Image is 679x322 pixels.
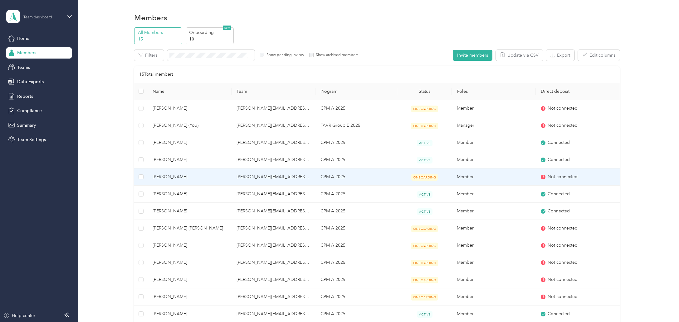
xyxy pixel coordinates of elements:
[397,271,452,288] td: ONBOARDING
[138,36,180,42] p: 15
[397,100,452,117] td: ONBOARDING
[411,225,438,232] span: ONBOARDING
[17,93,33,100] span: Reports
[315,83,397,100] th: Program
[315,151,397,168] td: CPM A 2025
[148,186,232,203] td: Susmitha Nallur
[134,50,164,61] button: Filters
[315,186,397,203] td: CPM A 2025
[153,191,227,197] span: [PERSON_NAME]
[17,122,36,129] span: Summary
[315,203,397,220] td: CPM A 2025
[232,288,315,305] td: angela.loiacono@optioncare.com
[548,105,578,112] span: Not connected
[153,173,227,180] span: [PERSON_NAME]
[315,168,397,186] td: CPM A 2025
[148,134,232,151] td: Crystal Griffin
[232,168,315,186] td: angela.loiacono@optioncare.com
[153,105,227,112] span: [PERSON_NAME]
[417,191,432,198] span: ACTIVE
[397,117,452,134] td: ONBOARDING
[411,243,438,249] span: ONBOARDING
[153,242,227,249] span: [PERSON_NAME]
[232,220,315,237] td: angela.loiacono@optioncare.com
[452,117,536,134] td: Manager
[496,50,543,61] button: Update via CSV
[153,89,227,94] span: Name
[453,50,492,61] button: Invite members
[397,220,452,237] td: ONBOARDING
[232,83,315,100] th: Team
[548,191,570,197] span: Connected
[232,254,315,271] td: angela.loiacono@optioncare.com
[232,100,315,117] td: angela.loiacono@optioncare.com
[397,254,452,271] td: ONBOARDING
[411,106,438,112] span: ONBOARDING
[548,173,578,180] span: Not connected
[153,156,227,163] span: [PERSON_NAME]
[644,287,679,322] iframe: Everlance-gr Chat Button Frame
[315,134,397,151] td: CPM A 2025
[452,237,536,254] td: Member
[548,122,578,129] span: Not connected
[548,139,570,146] span: Connected
[148,100,232,117] td: Marianela Zwanziger
[417,311,432,318] span: ACTIVE
[139,71,173,78] p: 15 Total members
[546,50,574,61] button: Export
[148,237,232,254] td: Monika Pal
[23,16,52,19] div: Team dashboard
[411,174,438,181] span: ONBOARDING
[148,168,232,186] td: Mandy Yasinski
[315,220,397,237] td: CPM A 2025
[452,151,536,168] td: Member
[452,271,536,288] td: Member
[148,151,232,168] td: Oliva Hinojosa
[17,78,44,85] span: Data Exports
[411,294,438,301] span: ONBOARDING
[148,83,232,100] th: Name
[452,168,536,186] td: Member
[138,29,180,36] p: All Members
[452,220,536,237] td: Member
[189,36,232,42] p: 10
[548,242,578,249] span: Not connected
[452,288,536,305] td: Member
[148,254,232,271] td: Lovelace Dompreh
[315,237,397,254] td: CPM A 2025
[153,293,227,300] span: [PERSON_NAME]
[148,117,232,134] td: Angela Santiago (You)
[315,254,397,271] td: CPM A 2025
[314,52,358,58] label: Show archived members
[3,312,35,319] button: Help center
[397,168,452,186] td: ONBOARDING
[153,122,227,129] span: [PERSON_NAME] (You)
[153,276,227,283] span: [PERSON_NAME]
[452,203,536,220] td: Member
[232,271,315,288] td: angela.loiacono@optioncare.com
[189,29,232,36] p: Onboarding
[17,50,36,56] span: Members
[232,186,315,203] td: angela.loiacono@optioncare.com
[153,259,227,266] span: [PERSON_NAME]
[417,208,432,215] span: ACTIVE
[452,100,536,117] td: Member
[397,237,452,254] td: ONBOARDING
[452,134,536,151] td: Member
[223,26,231,30] span: NEW
[548,208,570,215] span: Connected
[148,288,232,305] td: Magalie Bellot
[548,225,578,232] span: Not connected
[134,14,167,21] h1: Members
[417,157,432,163] span: ACTIVE
[232,151,315,168] td: angela.loiacono@optioncare.com
[315,271,397,288] td: CPM A 2025
[397,83,452,100] th: Status
[17,64,30,71] span: Teams
[411,123,438,129] span: ONBOARDING
[578,50,620,61] button: Edit columns
[17,107,42,114] span: Compliance
[148,203,232,220] td: Linelle Limehouse
[397,288,452,305] td: ONBOARDING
